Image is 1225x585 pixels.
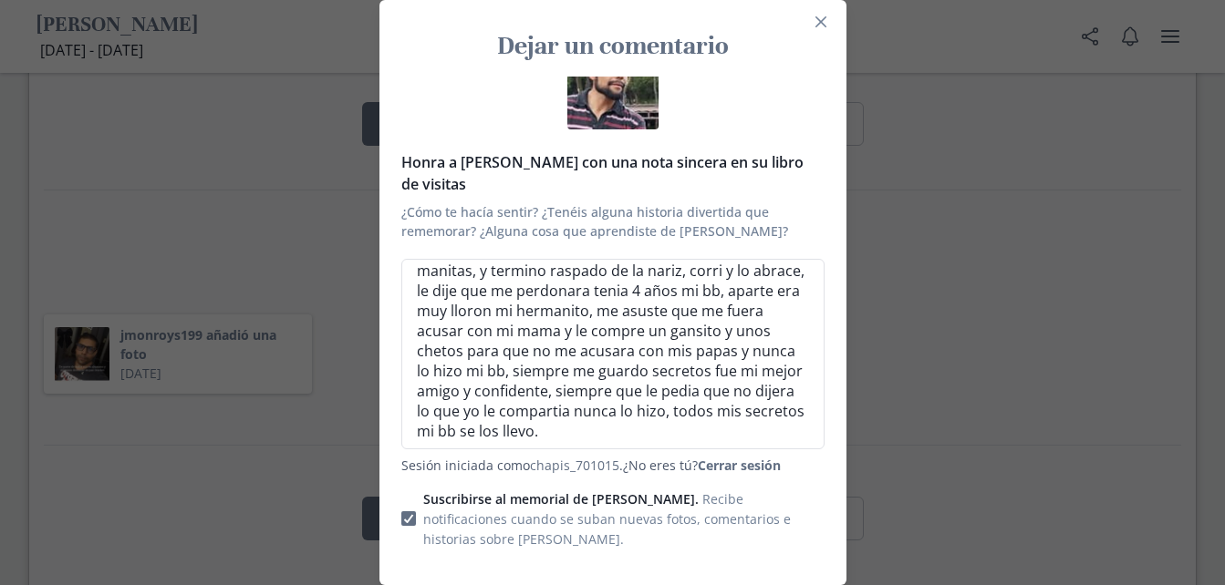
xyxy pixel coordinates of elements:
span: ¿Cómo te hacía sentir? ¿Tenéis alguna historia divertida que rememorar? ¿Alguna cosa que aprendis... [401,202,814,241]
textarea: Mi hermano fue un gran hombre, yo le llevaba al kinder cuando era chiquito siempre fue muy inteli... [401,259,825,449]
h3: Dejar un comentario [416,29,810,62]
span: Recibe notificaciones cuando se suban nuevas fotos, comentarios e historias sobre [PERSON_NAME]. [423,490,791,548]
button: Cerrar sesión [698,457,781,474]
p: Sesión iniciada como . ¿No eres tú? [401,457,825,474]
button: Close [806,7,836,36]
a: chapis_701015 [530,457,619,474]
span: Suscribirse al memorial de [PERSON_NAME]. [423,490,699,508]
span: Honra a [PERSON_NAME] con una nota sincera en su libro de visitas [401,151,814,195]
img: Jesús [567,38,659,129]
